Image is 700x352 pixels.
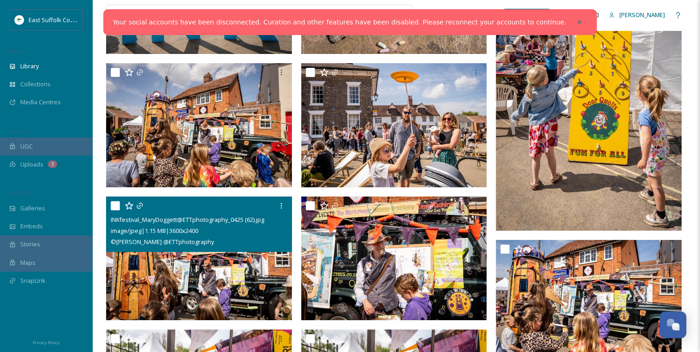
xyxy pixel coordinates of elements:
img: INKfestival_MaryDoggett@ETTphotography_0425 (17).jpg [301,197,487,321]
img: INKfestival_MaryDoggett@ETTphotography_0425 (38).jpg [301,63,487,187]
span: Stories [20,240,40,249]
span: Media Centres [20,98,61,107]
span: UGC [20,142,33,151]
span: Galleries [20,204,45,213]
span: Embeds [20,222,43,231]
span: MEDIA [9,48,25,54]
a: [PERSON_NAME] [604,6,670,24]
a: Your social accounts have been disconnected. Curation and other features have been disabled. Plea... [113,18,566,27]
img: INKfestival_MaryDoggett@ETTphotography_0425 (62).jpg [106,197,292,321]
span: [PERSON_NAME] [619,11,665,19]
img: INKfestival_MaryDoggett@ETTphotography_0425 (76).jpg [106,63,292,187]
span: COLLECT [9,128,29,135]
span: Uploads [20,160,43,169]
a: View all files [354,6,408,24]
img: ESC%20Logo.png [15,15,24,24]
span: SnapLink [20,276,46,285]
span: Maps [20,258,36,267]
input: Search your library [128,5,320,25]
span: © [PERSON_NAME] @ETTphotography [111,238,214,246]
span: WIDGETS [9,190,30,197]
button: Open Chat [659,311,686,338]
a: Privacy Policy [33,336,59,347]
span: Privacy Policy [33,340,59,346]
span: image/jpeg | 1.15 MB | 3600 x 2400 [111,227,198,235]
div: 3 [48,161,57,168]
a: What's New [504,9,550,22]
span: INKfestival_MaryDoggett@ETTphotography_0425 (62).jpg [111,215,264,224]
span: East Suffolk Council [29,15,83,24]
span: Library [20,62,39,71]
span: Collections [20,80,51,89]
